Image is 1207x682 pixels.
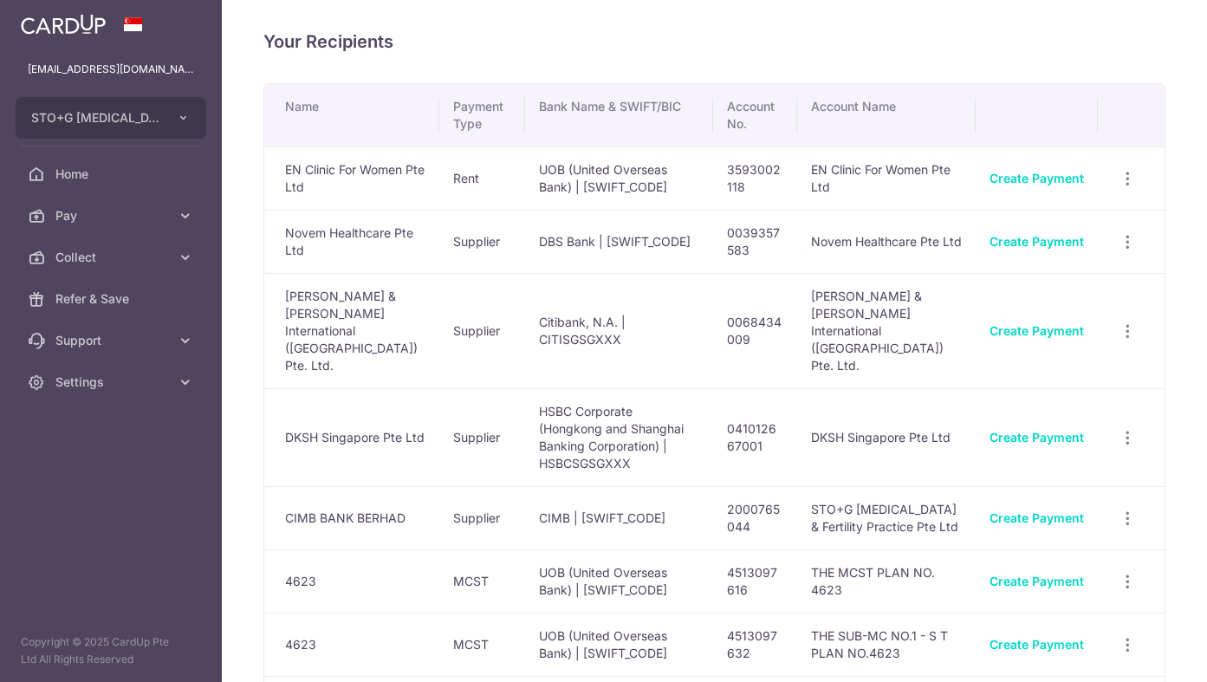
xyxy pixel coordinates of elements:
[55,290,170,308] span: Refer & Save
[990,430,1084,445] a: Create Payment
[797,486,976,549] td: STO+G [MEDICAL_DATA] & Fertility Practice Pte Ltd
[990,637,1084,652] a: Create Payment
[713,549,797,613] td: 4513097616
[797,273,976,388] td: [PERSON_NAME] & [PERSON_NAME] International ([GEOGRAPHIC_DATA]) Pte. Ltd.
[525,84,713,146] th: Bank Name & SWIFT/BIC
[713,210,797,273] td: 0039357583
[439,388,525,486] td: Supplier
[264,84,439,146] th: Name
[797,146,976,210] td: EN Clinic For Women Pte Ltd
[990,171,1084,185] a: Create Payment
[439,613,525,676] td: MCST
[55,249,170,266] span: Collect
[439,84,525,146] th: Payment Type
[525,273,713,388] td: Citibank, N.A. | CITISGSGXXX
[525,210,713,273] td: DBS Bank | [SWIFT_CODE]
[55,332,170,349] span: Support
[16,97,206,139] button: STO+G [MEDICAL_DATA] FERTILITY PRACTICE PTE. LTD.
[439,210,525,273] td: Supplier
[525,146,713,210] td: UOB (United Overseas Bank) | [SWIFT_CODE]
[713,146,797,210] td: 3593002118
[55,373,170,391] span: Settings
[525,613,713,676] td: UOB (United Overseas Bank) | [SWIFT_CODE]
[55,207,170,224] span: Pay
[264,273,439,388] td: [PERSON_NAME] & [PERSON_NAME] International ([GEOGRAPHIC_DATA]) Pte. Ltd.
[797,84,976,146] th: Account Name
[797,210,976,273] td: Novem Healthcare Pte Ltd
[797,613,976,676] td: THE SUB-MC NO.1 - S T PLAN NO.4623
[525,486,713,549] td: CIMB | [SWIFT_CODE]
[264,549,439,613] td: 4623
[264,486,439,549] td: CIMB BANK BERHAD
[28,61,194,78] p: [EMAIL_ADDRESS][DOMAIN_NAME]
[264,388,439,486] td: DKSH Singapore Pte Ltd
[264,210,439,273] td: Novem Healthcare Pte Ltd
[264,146,439,210] td: EN Clinic For Women Pte Ltd
[439,549,525,613] td: MCST
[797,388,976,486] td: DKSH Singapore Pte Ltd
[713,273,797,388] td: 0068434009
[1095,630,1190,673] iframe: Opens a widget where you can find more information
[55,166,170,183] span: Home
[21,14,106,35] img: CardUp
[990,323,1084,338] a: Create Payment
[439,146,525,210] td: Rent
[990,234,1084,249] a: Create Payment
[713,388,797,486] td: 041012667001
[263,28,1165,55] h4: Your Recipients
[439,486,525,549] td: Supplier
[713,486,797,549] td: 2000765044
[525,388,713,486] td: HSBC Corporate (Hongkong and Shanghai Banking Corporation) | HSBCSGSGXXX
[713,84,797,146] th: Account No.
[990,574,1084,588] a: Create Payment
[797,549,976,613] td: THE MCST PLAN NO. 4623
[713,613,797,676] td: 4513097632
[264,613,439,676] td: 4623
[990,510,1084,525] a: Create Payment
[525,549,713,613] td: UOB (United Overseas Bank) | [SWIFT_CODE]
[31,109,159,127] span: STO+G [MEDICAL_DATA] FERTILITY PRACTICE PTE. LTD.
[439,273,525,388] td: Supplier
